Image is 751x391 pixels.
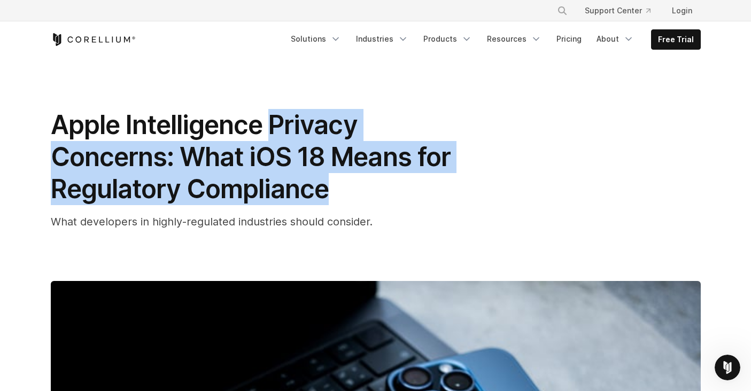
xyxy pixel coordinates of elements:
[544,1,701,20] div: Navigation Menu
[553,1,572,20] button: Search
[576,1,659,20] a: Support Center
[284,29,347,49] a: Solutions
[350,29,415,49] a: Industries
[481,29,548,49] a: Resources
[652,30,700,49] a: Free Trial
[715,355,740,380] iframe: Intercom live chat
[284,29,701,50] div: Navigation Menu
[51,109,451,205] span: Apple Intelligence Privacy Concerns: What iOS 18 Means for Regulatory Compliance
[417,29,478,49] a: Products
[51,33,136,46] a: Corellium Home
[590,29,640,49] a: About
[663,1,701,20] a: Login
[51,215,373,228] span: What developers in highly-regulated industries should consider.
[550,29,588,49] a: Pricing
